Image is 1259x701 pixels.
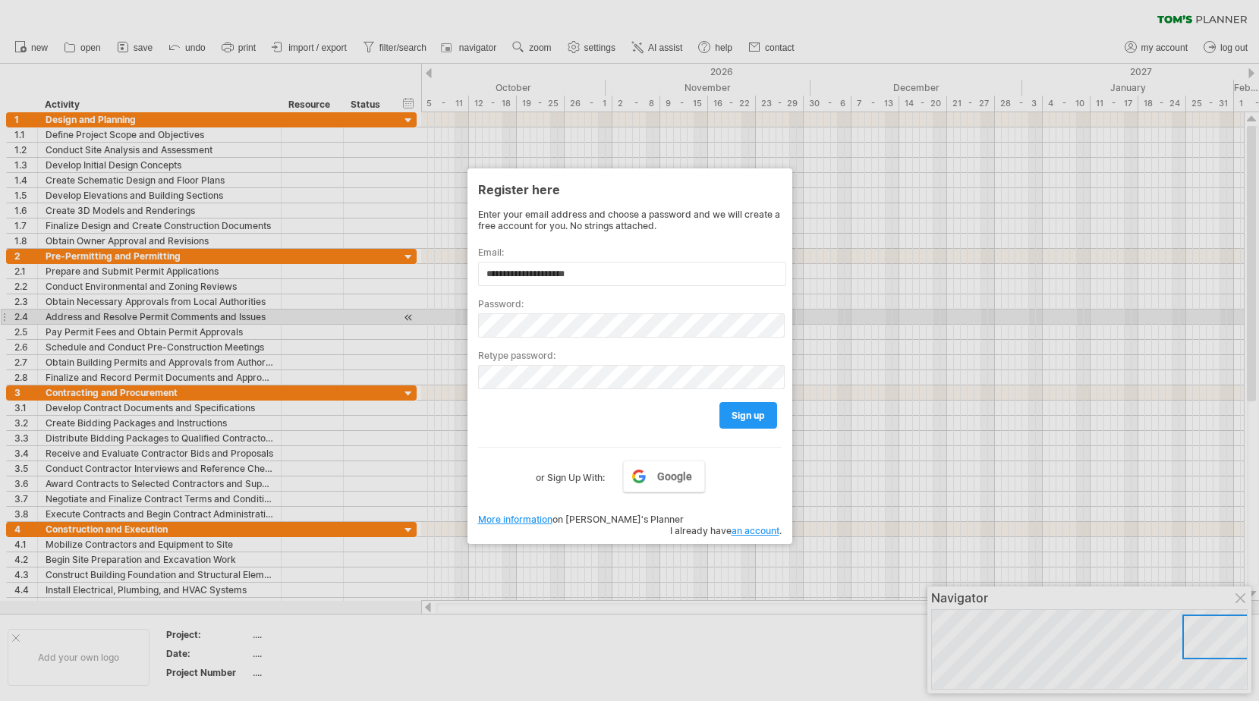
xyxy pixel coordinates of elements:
[478,350,782,361] label: Retype password:
[732,410,765,421] span: sign up
[623,461,705,492] a: Google
[478,209,782,231] div: Enter your email address and choose a password and we will create a free account for you. No stri...
[536,461,605,486] label: or Sign Up With:
[478,298,782,310] label: Password:
[478,247,782,258] label: Email:
[478,514,684,525] span: on [PERSON_NAME]'s Planner
[478,514,552,525] a: More information
[478,175,782,203] div: Register here
[719,402,777,429] a: sign up
[670,525,782,536] span: I already have .
[732,525,779,536] a: an account
[657,470,692,483] span: Google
